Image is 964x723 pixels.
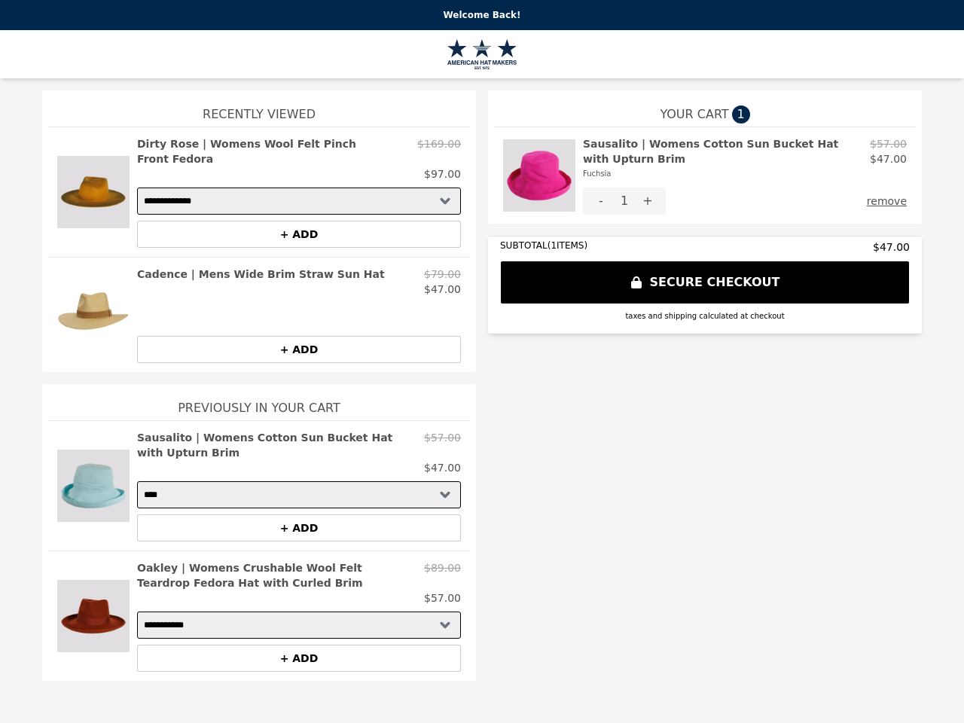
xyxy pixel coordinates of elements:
[424,590,461,606] p: $57.00
[137,221,461,248] button: + ADD
[870,136,907,151] p: $57.00
[424,560,461,590] p: $89.00
[660,105,728,124] span: YOUR CART
[583,136,864,182] h2: Sausalito | Womens Cotton Sun Bucket Hat with Upturn Brim
[503,136,575,215] img: Sausalito | Womens Cotton Sun Bucket Hat with Upturn Brim
[548,240,587,251] span: ( 1 ITEMS)
[137,645,461,672] button: + ADD
[137,612,461,639] select: Select a product variant
[137,514,461,541] button: + ADD
[417,136,461,166] p: $169.00
[630,188,666,215] button: +
[583,188,619,215] button: -
[137,188,461,215] select: Select a product variant
[583,166,864,182] div: Fuchsia
[137,136,411,166] h2: Dirty Rose | Womens Wool Felt Pinch Front Fedora
[137,430,418,460] h2: Sausalito | Womens Cotton Sun Bucket Hat with Upturn Brim
[9,9,955,21] p: Welcome Back!
[137,481,461,508] select: Select a product variant
[137,336,461,363] button: + ADD
[873,239,910,255] span: $47.00
[48,384,470,420] h1: Previously In Your Cart
[424,460,461,475] p: $47.00
[424,282,461,297] p: $47.00
[619,188,630,215] div: 1
[500,310,910,322] div: taxes and shipping calculated at checkout
[57,136,130,248] img: Dirty Rose | Womens Wool Felt Pinch Front Fedora
[500,261,910,304] button: SECURE CHECKOUT
[870,151,907,166] p: $47.00
[57,267,130,363] img: Cadence | Mens Wide Brim Straw Sun Hat
[424,267,461,282] p: $79.00
[57,560,130,672] img: Oakley | Womens Crushable Wool Felt Teardrop Fedora Hat with Curled Brim
[447,39,517,69] img: Brand Logo
[867,188,907,215] button: remove
[57,430,130,541] img: Sausalito | Womens Cotton Sun Bucket Hat with Upturn Brim
[48,90,470,127] h1: Recently Viewed
[137,267,385,282] h2: Cadence | Mens Wide Brim Straw Sun Hat
[500,240,548,251] span: SUBTOTAL
[732,105,750,124] span: 1
[424,166,461,182] p: $97.00
[137,560,418,590] h2: Oakley | Womens Crushable Wool Felt Teardrop Fedora Hat with Curled Brim
[424,430,461,460] p: $57.00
